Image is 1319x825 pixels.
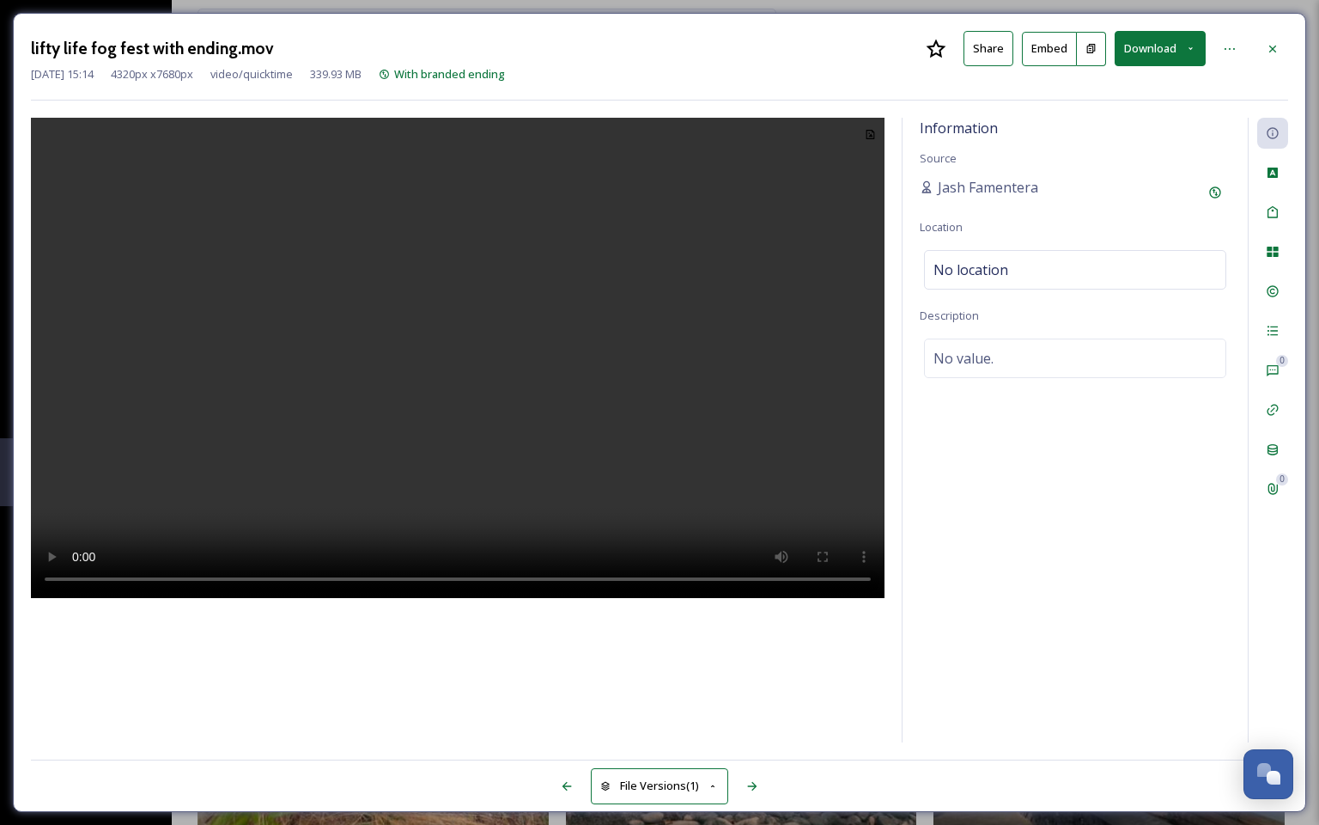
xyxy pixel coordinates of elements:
h3: lifty life fog fest with ending.mov [31,36,274,61]
span: Source [920,150,957,166]
span: Jash Famentera [938,177,1038,198]
span: Location [920,219,963,235]
button: Embed [1022,32,1077,66]
span: video/quicktime [210,66,293,82]
span: No location [933,260,1008,280]
button: Open Chat [1243,749,1293,799]
div: 0 [1276,355,1288,367]
button: Share [963,31,1013,66]
span: [DATE] 15:14 [31,66,94,82]
button: Download [1115,31,1206,66]
span: Description [920,308,979,323]
div: 0 [1276,474,1288,486]
span: No value. [933,348,994,369]
span: 4320 px x 7680 px [111,66,193,82]
span: Information [920,119,998,137]
button: File Versions(1) [591,768,728,804]
span: With branded ending [394,66,505,82]
span: 339.93 MB [310,66,362,82]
